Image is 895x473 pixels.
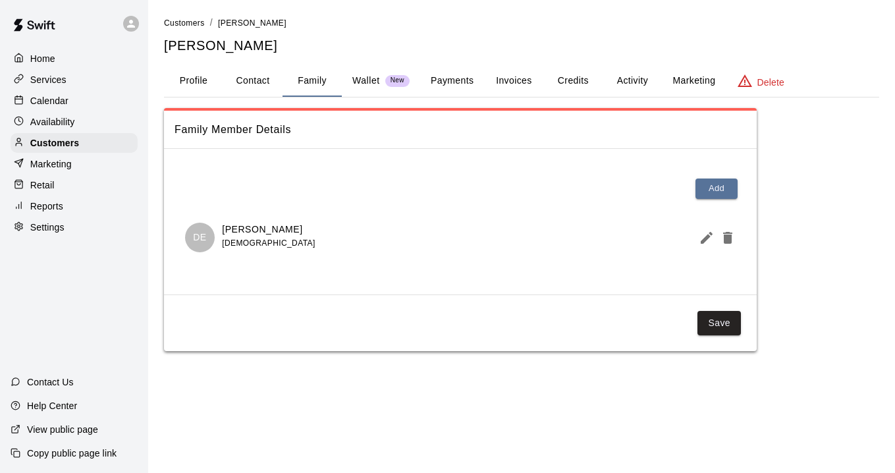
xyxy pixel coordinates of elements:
[352,74,380,88] p: Wallet
[222,238,315,248] span: [DEMOGRAPHIC_DATA]
[543,65,603,97] button: Credits
[164,18,205,28] span: Customers
[30,136,79,150] p: Customers
[11,70,138,90] a: Services
[11,49,138,69] a: Home
[11,196,138,216] a: Reports
[11,175,138,195] a: Retail
[175,121,746,138] span: Family Member Details
[11,217,138,237] a: Settings
[27,376,74,389] p: Contact Us
[193,231,207,244] p: DE
[222,223,315,237] p: [PERSON_NAME]
[27,447,117,460] p: Copy public page link
[662,65,726,97] button: Marketing
[185,223,215,252] div: Dax Elliott
[697,311,741,335] button: Save
[11,133,138,153] a: Customers
[11,154,138,174] a: Marketing
[210,16,213,30] li: /
[27,399,77,412] p: Help Center
[30,73,67,86] p: Services
[30,221,65,234] p: Settings
[757,76,784,89] p: Delete
[223,65,283,97] button: Contact
[164,65,879,97] div: basic tabs example
[30,200,63,213] p: Reports
[218,18,286,28] span: [PERSON_NAME]
[420,65,484,97] button: Payments
[11,91,138,111] a: Calendar
[11,112,138,132] a: Availability
[30,52,55,65] p: Home
[30,115,75,128] p: Availability
[484,65,543,97] button: Invoices
[164,37,879,55] h5: [PERSON_NAME]
[715,225,736,251] button: Delete
[385,76,410,85] span: New
[27,423,98,436] p: View public page
[30,157,72,171] p: Marketing
[693,225,715,251] button: Edit Member
[695,179,738,199] button: Add
[283,65,342,97] button: Family
[30,179,55,192] p: Retail
[164,17,205,28] a: Customers
[30,94,68,107] p: Calendar
[603,65,662,97] button: Activity
[164,65,223,97] button: Profile
[164,16,879,30] nav: breadcrumb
